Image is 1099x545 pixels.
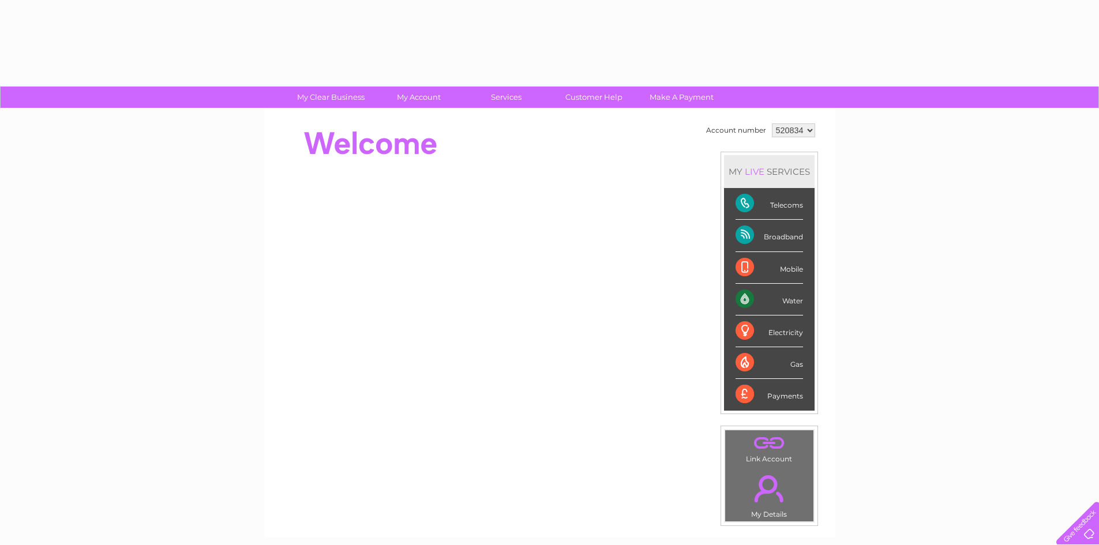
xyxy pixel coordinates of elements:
[634,87,729,108] a: Make A Payment
[736,347,803,379] div: Gas
[736,188,803,220] div: Telecoms
[736,220,803,251] div: Broadband
[736,252,803,284] div: Mobile
[736,315,803,347] div: Electricity
[283,87,378,108] a: My Clear Business
[728,433,811,453] a: .
[728,468,811,509] a: .
[703,121,769,140] td: Account number
[736,284,803,315] div: Water
[724,155,815,188] div: MY SERVICES
[736,379,803,410] div: Payments
[725,465,814,522] td: My Details
[546,87,642,108] a: Customer Help
[371,87,466,108] a: My Account
[459,87,554,108] a: Services
[742,166,767,177] div: LIVE
[725,430,814,466] td: Link Account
